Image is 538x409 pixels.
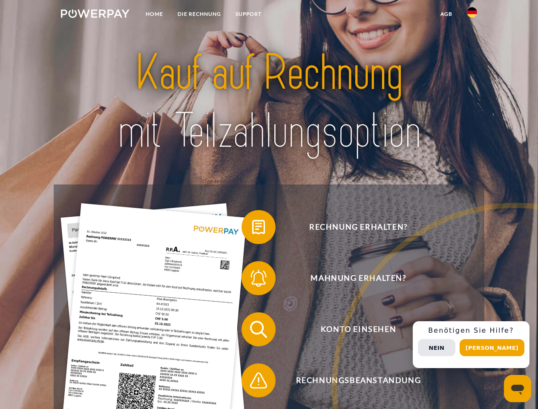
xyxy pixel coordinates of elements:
img: title-powerpay_de.svg [81,41,457,163]
a: Home [138,6,170,22]
button: Rechnungsbeanstandung [242,363,463,397]
button: Rechnung erhalten? [242,210,463,244]
span: Mahnung erhalten? [254,261,463,295]
span: Rechnung erhalten? [254,210,463,244]
span: Konto einsehen [254,312,463,346]
img: qb_bill.svg [248,216,269,238]
a: SUPPORT [228,6,269,22]
button: Nein [418,339,455,356]
button: Mahnung erhalten? [242,261,463,295]
a: DIE RECHNUNG [170,6,228,22]
h3: Benötigen Sie Hilfe? [418,326,524,335]
button: Konto einsehen [242,312,463,346]
img: qb_bell.svg [248,268,269,289]
a: agb [433,6,460,22]
img: de [467,7,477,17]
div: Schnellhilfe [413,321,529,368]
img: qb_warning.svg [248,370,269,391]
iframe: Schaltfläche zum Öffnen des Messaging-Fensters [504,375,531,402]
button: [PERSON_NAME] [460,339,524,356]
span: Rechnungsbeanstandung [254,363,463,397]
img: qb_search.svg [248,319,269,340]
img: logo-powerpay-white.svg [61,9,129,18]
